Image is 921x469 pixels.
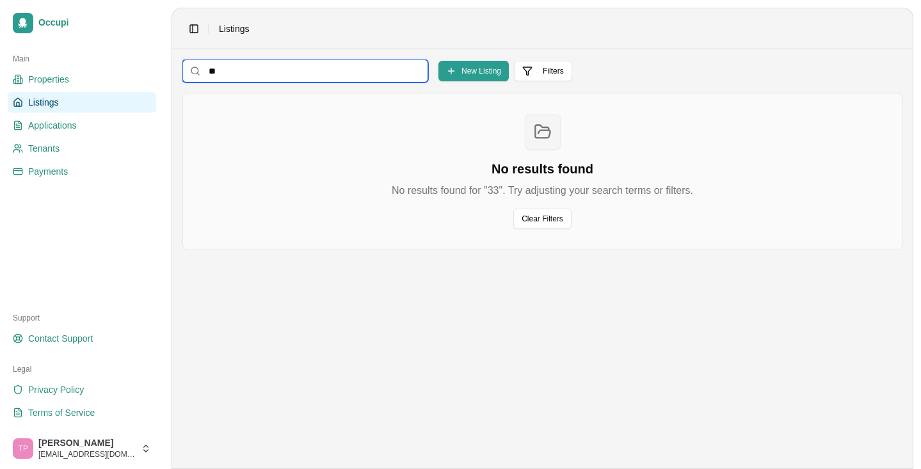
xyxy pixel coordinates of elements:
nav: breadcrumb [219,22,249,35]
h3: No results found [392,160,693,178]
button: Taylor Peake[PERSON_NAME][EMAIL_ADDRESS][DOMAIN_NAME] [8,433,156,464]
span: Payments [28,165,68,178]
span: Listings [28,96,58,109]
button: Clear Filters [513,209,572,229]
span: New Listing [461,66,501,76]
span: Privacy Policy [28,383,84,396]
span: Properties [28,73,69,86]
a: Properties [8,69,156,90]
span: Listings [219,22,249,35]
a: Terms of Service [8,402,156,423]
span: Terms of Service [28,406,95,419]
a: Contact Support [8,328,156,349]
div: Main [8,49,156,69]
p: No results found for "33". Try adjusting your search terms or filters. [392,183,693,198]
a: Privacy Policy [8,379,156,400]
span: [EMAIL_ADDRESS][DOMAIN_NAME] [38,449,136,459]
a: Occupi [8,8,156,38]
a: Applications [8,115,156,136]
img: Taylor Peake [13,438,33,459]
a: Listings [8,92,156,113]
span: [PERSON_NAME] [38,438,136,449]
a: Tenants [8,138,156,159]
span: Applications [28,119,77,132]
div: Support [8,308,156,328]
span: Contact Support [28,332,93,345]
span: Occupi [38,17,151,29]
div: Legal [8,359,156,379]
button: Filters [514,61,572,81]
a: Payments [8,161,156,182]
button: New Listing [438,61,509,81]
span: Tenants [28,142,60,155]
